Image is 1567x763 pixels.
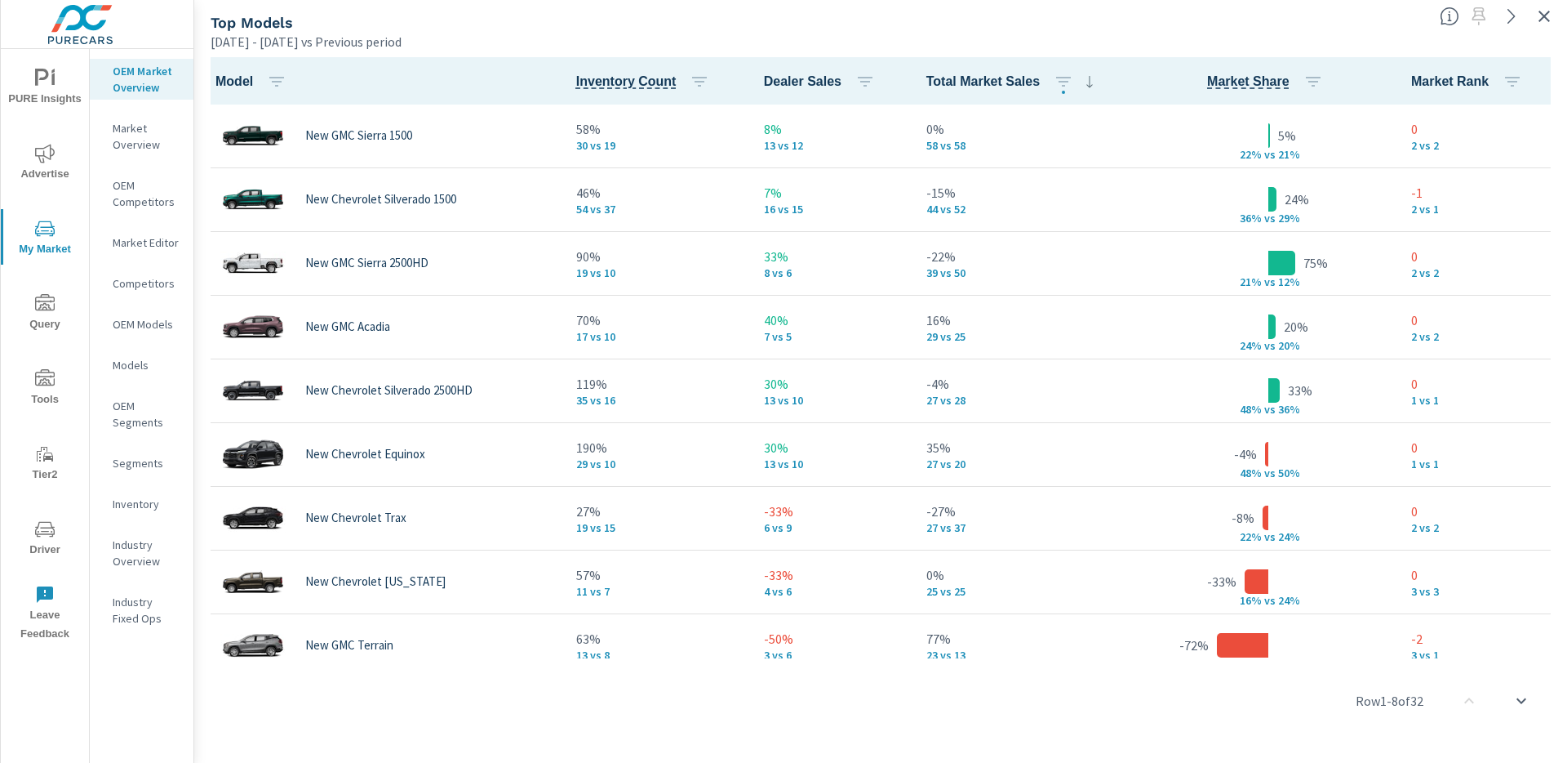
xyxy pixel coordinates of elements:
[113,120,180,153] p: Market Overview
[576,310,738,330] p: 70%
[90,590,193,631] div: Industry Fixed Ops
[1411,649,1547,662] p: 3 vs 1
[1227,338,1270,353] p: 24% v
[1531,3,1557,29] button: Exit Fullscreen
[1411,119,1547,139] p: 0
[6,294,84,334] span: Query
[764,394,900,407] p: 13 vs 10
[1278,126,1296,145] p: 5%
[1270,338,1309,353] p: s 20%
[305,511,406,525] p: New Chevrolet Trax
[1284,317,1308,337] p: 20%
[576,521,738,534] p: 19 vs 15
[1502,681,1541,721] button: scroll to bottom
[211,14,293,31] h5: Top Models
[764,139,900,152] p: 13 vs 12
[1411,521,1547,534] p: 2 vs 2
[926,502,1125,521] p: -27%
[1411,139,1547,152] p: 2 vs 2
[1411,183,1547,203] p: -1
[764,266,900,279] p: 8 vs 6
[926,649,1125,662] p: 23 vs 13
[6,444,84,484] span: Tier2
[576,330,738,343] p: 17 vs 10
[1440,7,1459,26] span: Find the biggest opportunities within your model lineup nationwide. [Source: Market registration ...
[220,302,286,351] img: glamour
[764,457,900,471] p: 13 vs 10
[1411,374,1547,394] p: 0
[220,175,286,224] img: glamour
[220,557,286,606] img: glamour
[764,502,900,521] p: -33%
[1303,253,1328,273] p: 75%
[113,234,180,251] p: Market Editor
[1411,203,1547,216] p: 2 vs 1
[576,565,738,585] p: 57%
[576,72,677,91] span: The number of vehicles currently in dealer inventory. This does not include shared inventory, nor...
[926,330,1125,343] p: 29 vs 25
[764,649,900,662] p: 3 vs 6
[90,173,193,214] div: OEM Competitors
[1411,394,1547,407] p: 1 vs 1
[305,128,412,143] p: New GMC Sierra 1500
[1411,330,1547,343] p: 2 vs 2
[764,310,900,330] p: 40%
[926,521,1125,534] p: 27 vs 37
[90,394,193,435] div: OEM Segments
[6,585,84,644] span: Leave Feedback
[764,247,900,266] p: 33%
[576,203,738,216] p: 54 vs 37
[220,621,286,670] img: glamour
[113,537,180,569] p: Industry Overview
[305,574,446,589] p: New Chevrolet [US_STATE]
[926,394,1125,407] p: 27 vs 28
[1207,72,1330,91] span: Market Share
[305,447,425,462] p: New Chevrolet Equinox
[1,49,89,650] div: nav menu
[926,457,1125,471] p: 27 vs 20
[576,585,738,598] p: 11 vs 7
[576,438,738,457] p: 190%
[6,144,84,184] span: Advertise
[1270,147,1309,162] p: s 21%
[926,183,1125,203] p: -15%
[305,638,393,653] p: New GMC Terrain
[1356,691,1423,711] p: Row 1 - 8 of 32
[1234,444,1257,464] p: -4%
[1411,629,1547,649] p: -2
[90,271,193,296] div: Competitors
[113,275,180,292] p: Competitors
[576,457,738,471] p: 29 vs 10
[1207,72,1290,91] span: Model Sales / Total Market Sales. [Market = within dealer PMA (or 60 miles if no PMA is defined) ...
[1411,72,1529,91] span: Market Rank
[1411,565,1547,585] p: 0
[926,310,1125,330] p: 16%
[576,649,738,662] p: 13 vs 8
[220,430,286,479] img: glamour
[926,374,1125,394] p: -4%
[926,72,1099,91] span: Total Market Sales
[576,183,738,203] p: 46%
[305,383,473,398] p: New Chevrolet Silverado 2500HD
[113,316,180,332] p: OEM Models
[1498,3,1525,29] a: See more details in report
[576,119,738,139] p: 58%
[1411,310,1547,330] p: 0
[1288,381,1312,400] p: 33%
[764,374,900,394] p: 30%
[220,493,286,542] img: glamour
[113,63,180,96] p: OEM Market Overview
[6,69,84,109] span: PURE Insights
[926,438,1125,457] p: 35%
[211,32,402,51] p: [DATE] - [DATE] vs Previous period
[1227,402,1270,417] p: 48% v
[764,565,900,585] p: -33%
[215,72,293,91] span: Model
[926,119,1125,139] p: 0%
[90,230,193,255] div: Market Editor
[764,203,900,216] p: 16 vs 15
[1270,529,1309,544] p: s 24%
[305,319,390,334] p: New GMC Acadia
[90,116,193,157] div: Market Overview
[90,451,193,475] div: Segments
